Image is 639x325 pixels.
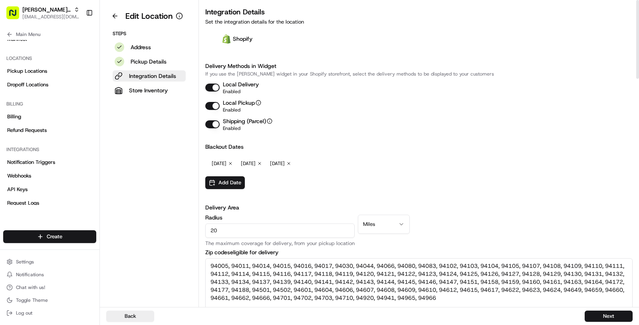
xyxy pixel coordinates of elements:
[205,249,633,255] label: Zip codes eligible for delivery
[205,84,220,92] button: Local Delivery
[3,143,96,156] div: Integrations
[3,230,96,243] button: Create
[131,58,167,66] p: Pickup Details
[205,102,220,110] button: Local Pickup
[205,203,633,211] h3: Delivery Area
[3,110,96,123] a: Billing
[136,78,145,88] button: Start new chat
[8,8,24,24] img: Nash
[16,284,45,291] span: Chat with us!
[22,14,79,20] button: [EMAIL_ADDRESS][DOMAIN_NAME]
[270,160,285,167] span: [DATE]
[17,76,31,90] img: 8016278978528_b943e370aa5ada12b00a_72.png
[75,178,128,186] span: API Documentation
[8,32,145,44] p: Welcome 👋
[66,124,69,130] span: •
[16,178,61,186] span: Knowledge Base
[7,159,55,166] span: Notification Triggers
[22,6,71,14] button: [PERSON_NAME] Demo Store
[8,104,51,110] div: Past conversations
[223,99,261,107] p: Local Pickup
[36,84,110,90] div: We're available if you need us!
[7,199,39,207] span: Request Logs
[3,183,96,196] a: API Keys
[8,179,14,185] div: 📗
[3,98,96,110] div: Billing
[3,307,96,319] button: Log out
[16,271,44,278] span: Notifications
[3,52,96,65] div: Locations
[16,31,40,38] span: Main Menu
[8,138,21,150] img: Masood Aslam
[205,215,355,220] label: Radius
[113,30,186,37] p: Steps
[3,197,96,209] a: Request Logs
[67,179,74,185] div: 💻
[7,113,21,120] span: Billing
[205,176,245,189] button: Add Date
[131,43,151,51] p: Address
[3,295,96,306] button: Toggle Theme
[241,160,256,167] span: [DATE]
[125,10,173,22] h1: Edit Location
[223,125,272,132] p: Enabled
[3,169,96,182] a: Webhooks
[129,86,168,94] p: Store Inventory
[25,145,65,152] span: [PERSON_NAME]
[223,117,272,125] p: Shipping (Parcel)
[3,156,96,169] a: Notification Triggers
[3,269,96,280] button: Notifications
[113,56,186,67] button: Pickup Details
[205,120,220,128] button: Shipping
[16,310,32,316] span: Log out
[7,186,28,193] span: API Keys
[205,143,633,151] h3: Blackout Dates
[205,18,633,26] p: Set the integration details for the location
[21,51,132,60] input: Clear
[7,172,31,179] span: Webhooks
[71,124,87,130] span: [DATE]
[113,85,186,96] button: Store Inventory
[25,124,65,130] span: [PERSON_NAME]
[129,72,176,80] p: Integration Details
[223,88,259,95] p: Enabled
[113,42,186,53] button: Address
[36,76,131,84] div: Start new chat
[205,241,355,246] p: The maximum coverage for delivery, from your pickup location
[5,175,64,189] a: 📗Knowledge Base
[71,145,87,152] span: [DATE]
[47,233,62,240] span: Create
[79,198,97,204] span: Pylon
[205,71,633,77] p: If you use the [PERSON_NAME] widget in your Shopify storefront, select the delivery methods to be...
[56,197,97,204] a: Powered byPylon
[3,29,96,40] button: Main Menu
[7,127,47,134] span: Refund Requests
[64,175,131,189] a: 💻API Documentation
[205,30,269,48] div: Shopify
[7,81,48,88] span: Dropoff Locations
[16,259,34,265] span: Settings
[585,311,633,322] button: Next
[205,6,633,18] h3: Integration Details
[223,107,261,113] p: Enabled
[3,3,83,22] button: [PERSON_NAME] Demo Store[EMAIL_ADDRESS][DOMAIN_NAME]
[106,311,154,322] button: Back
[3,256,96,267] button: Settings
[8,116,21,129] img: Brigitte Vinadas
[3,78,96,91] a: Dropoff Locations
[205,62,633,70] h3: Delivery Methods in Widget
[8,76,22,90] img: 1736555255976-a54dd68f-1ca7-489b-9aae-adbdc363a1c4
[212,160,226,167] span: [DATE]
[3,282,96,293] button: Chat with us!
[3,65,96,78] a: Pickup Locations
[223,80,259,88] p: Local Delivery
[113,70,186,82] button: Integration Details
[16,297,48,303] span: Toggle Theme
[124,102,145,112] button: See all
[66,145,69,152] span: •
[7,68,47,75] span: Pickup Locations
[3,124,96,137] a: Refund Requests
[16,124,22,130] img: 1736555255976-a54dd68f-1ca7-489b-9aae-adbdc363a1c4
